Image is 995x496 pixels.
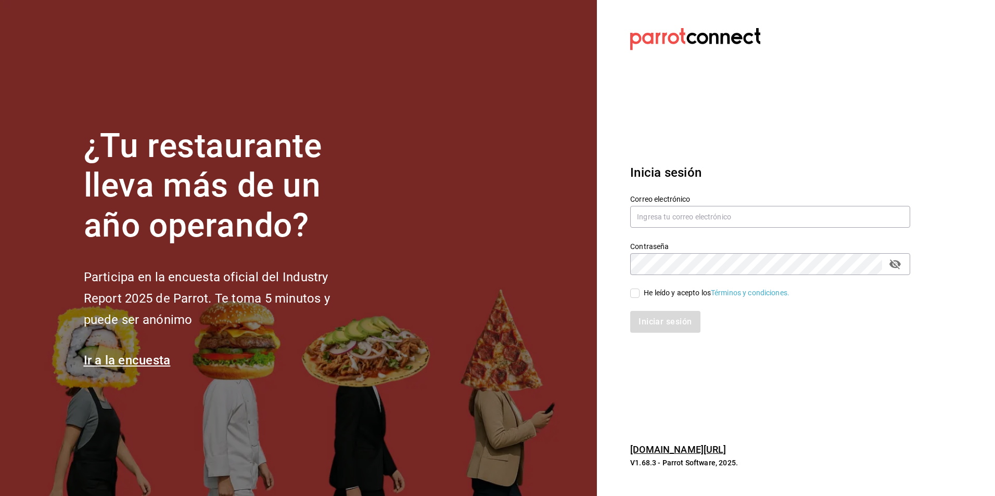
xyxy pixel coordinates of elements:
p: V1.68.3 - Parrot Software, 2025. [630,458,910,468]
label: Correo electrónico [630,195,910,202]
h3: Inicia sesión [630,163,910,182]
label: Contraseña [630,242,910,250]
h1: ¿Tu restaurante lleva más de un año operando? [84,126,365,246]
a: [DOMAIN_NAME][URL] [630,444,726,455]
h2: Participa en la encuesta oficial del Industry Report 2025 de Parrot. Te toma 5 minutos y puede se... [84,267,365,330]
input: Ingresa tu correo electrónico [630,206,910,228]
a: Ir a la encuesta [84,353,171,368]
div: He leído y acepto los [644,288,789,298]
button: passwordField [886,255,904,273]
a: Términos y condiciones. [711,289,789,297]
